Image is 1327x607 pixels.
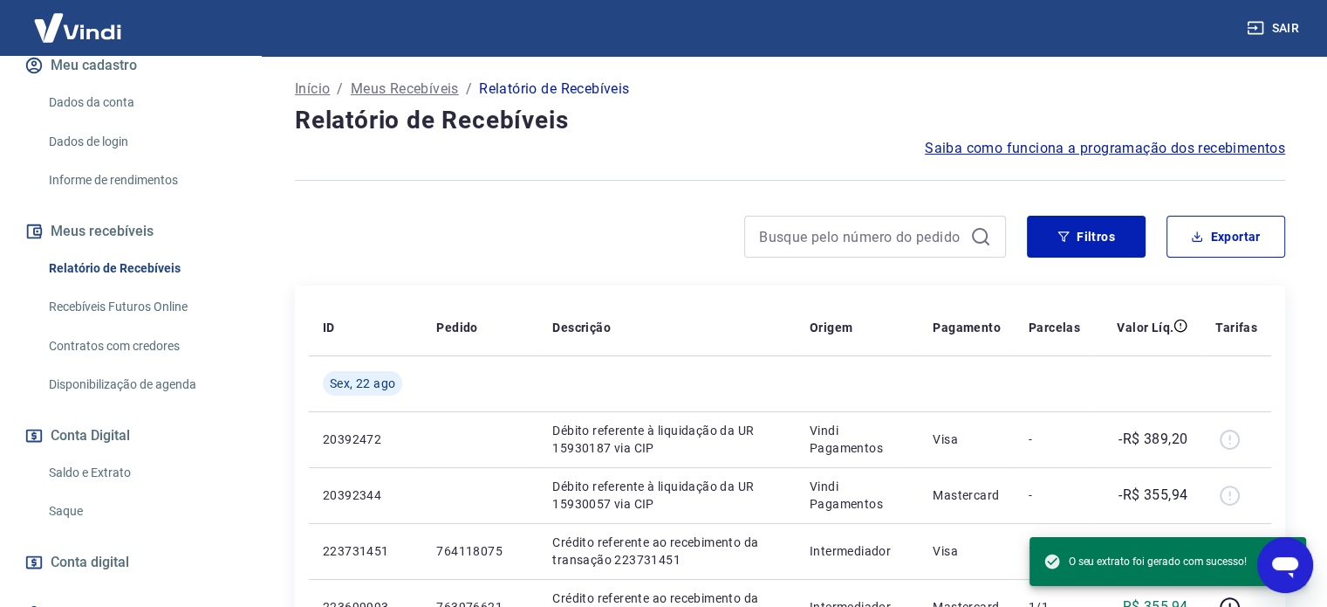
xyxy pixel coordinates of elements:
p: 1/1 [1029,542,1080,560]
iframe: Botão para abrir a janela de mensagens [1257,537,1313,593]
p: -R$ 389,20 [1118,429,1187,450]
p: / [337,79,343,100]
p: - [1029,486,1080,504]
a: Dados da conta [42,85,240,121]
a: Contratos com credores [42,328,240,364]
a: Saiba como funciona a programação dos recebimentos [925,138,1285,159]
p: Visa [933,542,1001,560]
p: 764118075 [436,542,524,560]
button: Conta Digital [21,417,240,455]
p: Origem [810,319,852,336]
span: O seu extrato foi gerado com sucesso! [1043,553,1247,570]
button: Sair [1243,12,1306,45]
a: Saque [42,493,240,529]
p: Pagamento [933,319,1001,336]
p: - [1029,431,1080,448]
p: Valor Líq. [1117,319,1173,336]
h4: Relatório de Recebíveis [295,103,1285,138]
p: Débito referente à liquidação da UR 15930057 via CIP [552,478,782,513]
p: Pedido [436,319,477,336]
span: Conta digital [51,550,129,575]
p: Tarifas [1215,319,1257,336]
p: Relatório de Recebíveis [479,79,629,100]
p: Descrição [552,319,611,336]
input: Busque pelo número do pedido [759,224,963,250]
a: Saldo e Extrato [42,455,240,491]
img: Vindi [21,1,134,54]
p: ID [323,319,335,336]
p: 223731451 [323,542,408,560]
p: Visa [933,431,1001,448]
a: Disponibilização de agenda [42,367,240,403]
p: 20392472 [323,431,408,448]
p: Débito referente à liquidação da UR 15930187 via CIP [552,422,782,457]
button: Meus recebíveis [21,212,240,251]
button: Exportar [1166,216,1285,258]
a: Início [295,79,330,100]
p: Mastercard [933,486,1001,504]
a: Informe de rendimentos [42,162,240,198]
p: Intermediador [810,542,905,560]
a: Dados de login [42,124,240,160]
p: / [466,79,472,100]
p: Vindi Pagamentos [810,478,905,513]
p: 20392344 [323,486,408,504]
button: Filtros [1027,216,1146,258]
p: Parcelas [1029,319,1080,336]
button: Meu cadastro [21,46,240,85]
p: Crédito referente ao recebimento da transação 223731451 [552,534,782,569]
a: Meus Recebíveis [351,79,459,100]
span: Sex, 22 ago [330,375,395,392]
a: Recebíveis Futuros Online [42,289,240,325]
p: -R$ 355,94 [1118,485,1187,506]
p: Vindi Pagamentos [810,422,905,457]
a: Relatório de Recebíveis [42,251,240,286]
a: Conta digital [21,543,240,582]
